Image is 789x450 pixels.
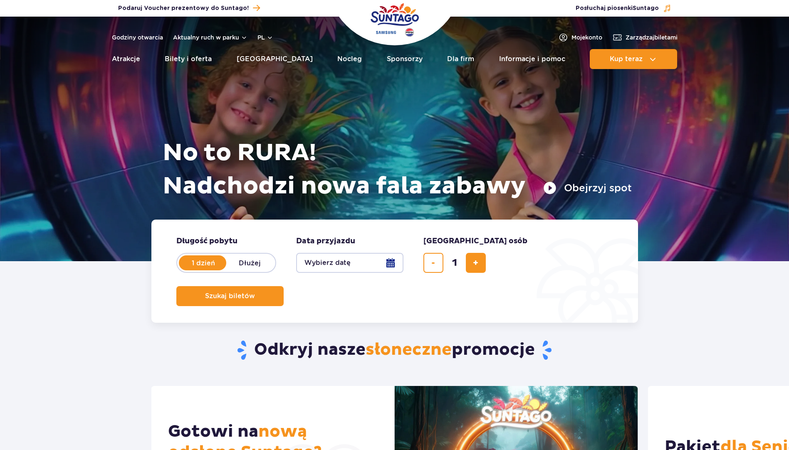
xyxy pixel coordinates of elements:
[576,4,659,12] span: Posłuchaj piosenki
[466,253,486,273] button: dodaj bilet
[558,32,602,42] a: Mojekonto
[151,220,638,323] form: Planowanie wizyty w Park of Poland
[590,49,677,69] button: Kup teraz
[176,286,284,306] button: Szukaj biletów
[499,49,565,69] a: Informacje i pomoc
[173,34,247,41] button: Aktualny ruch w parku
[118,2,260,14] a: Podaruj Voucher prezentowy do Suntago!
[176,236,237,246] span: Długość pobytu
[612,32,678,42] a: Zarządzajbiletami
[112,33,163,42] a: Godziny otwarcia
[226,254,274,272] label: Dłużej
[296,253,403,273] button: Wybierz datę
[151,339,638,361] h2: Odkryj nasze promocje
[296,236,355,246] span: Data przyjazdu
[576,4,671,12] button: Posłuchaj piosenkiSuntago
[387,49,423,69] a: Sponsorzy
[423,236,527,246] span: [GEOGRAPHIC_DATA] osób
[257,33,273,42] button: pl
[163,136,632,203] h1: No to RURA! Nadchodzi nowa fala zabawy
[423,253,443,273] button: usuń bilet
[180,254,227,272] label: 1 dzień
[366,339,452,360] span: słoneczne
[112,49,140,69] a: Atrakcje
[543,181,632,195] button: Obejrzyj spot
[633,5,659,11] span: Suntago
[571,33,602,42] span: Moje konto
[445,253,465,273] input: liczba biletów
[447,49,474,69] a: Dla firm
[626,33,678,42] span: Zarządzaj biletami
[237,49,313,69] a: [GEOGRAPHIC_DATA]
[610,55,643,63] span: Kup teraz
[165,49,212,69] a: Bilety i oferta
[118,4,249,12] span: Podaruj Voucher prezentowy do Suntago!
[337,49,362,69] a: Nocleg
[205,292,255,300] span: Szukaj biletów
